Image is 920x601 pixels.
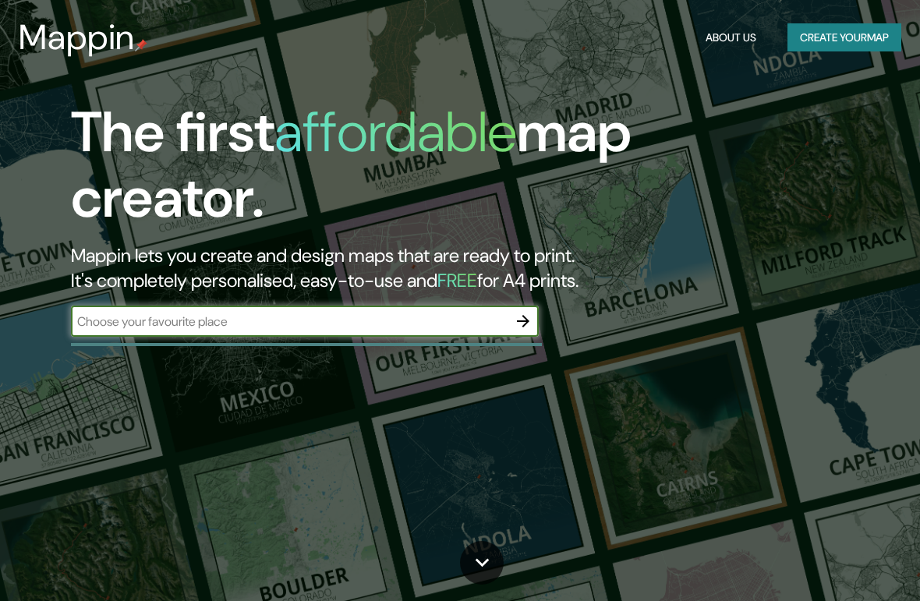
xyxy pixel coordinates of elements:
[437,268,477,292] h5: FREE
[135,39,147,51] img: mappin-pin
[71,100,807,243] h1: The first map creator.
[19,17,135,58] h3: Mappin
[71,313,508,331] input: Choose your favourite place
[699,23,763,52] button: About Us
[71,243,807,293] h2: Mappin lets you create and design maps that are ready to print. It's completely personalised, eas...
[274,96,517,168] h1: affordable
[787,23,901,52] button: Create yourmap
